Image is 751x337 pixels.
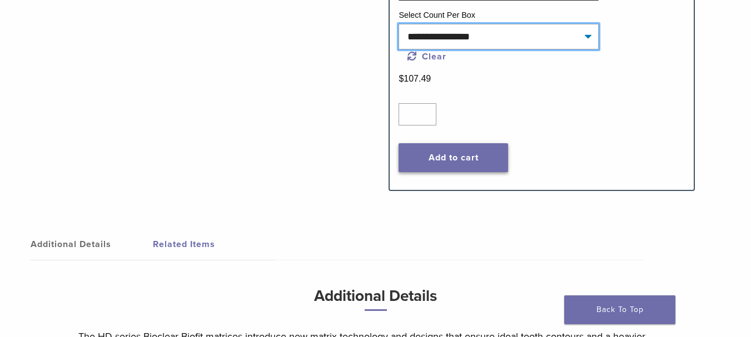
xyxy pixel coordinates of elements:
[399,74,431,83] bdi: 107.49
[407,51,446,62] a: Clear
[31,229,153,260] a: Additional Details
[399,11,475,19] label: Select Count Per Box
[399,74,404,83] span: $
[399,143,508,172] button: Add to cart
[78,283,673,320] h3: Additional Details
[564,295,675,324] a: Back To Top
[153,229,275,260] a: Related Items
